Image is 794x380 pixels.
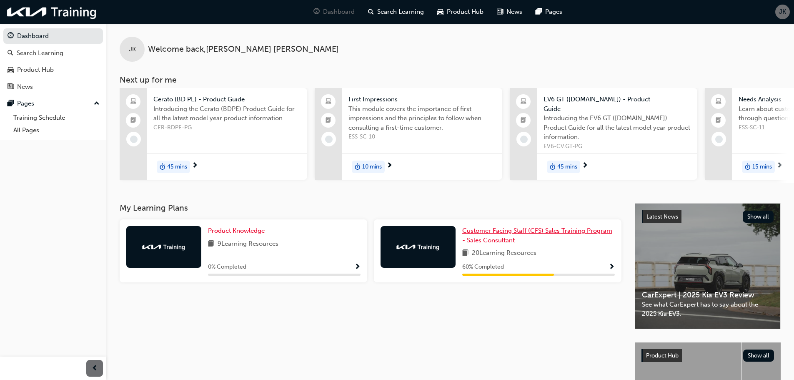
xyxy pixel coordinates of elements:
[208,262,246,272] span: 0 % Completed
[8,50,13,57] span: search-icon
[3,96,103,111] button: Pages
[716,115,721,126] span: booktick-icon
[323,7,355,17] span: Dashboard
[153,123,301,133] span: CER-BDPE-PG
[642,210,774,224] a: Latest NewsShow all
[609,262,615,272] button: Show Progress
[315,88,502,180] a: First ImpressionsThis module covers the importance of first impressions and the principles to fol...
[520,136,528,143] span: learningRecordVerb_NONE-icon
[325,136,333,143] span: learningRecordVerb_NONE-icon
[490,3,529,20] a: news-iconNews
[752,162,772,172] span: 15 mins
[130,136,138,143] span: learningRecordVerb_NONE-icon
[3,28,103,44] a: Dashboard
[129,45,136,54] span: JK
[326,96,331,107] span: laptop-icon
[646,352,679,359] span: Product Hub
[545,7,562,17] span: Pages
[148,45,339,54] span: Welcome back , [PERSON_NAME] [PERSON_NAME]
[395,243,441,251] img: kia-training
[776,162,783,170] span: next-icon
[92,363,98,374] span: prev-icon
[153,104,301,123] span: Introducing the Cerato (BDPE) Product Guide for all the latest model year product information.
[377,7,424,17] span: Search Learning
[775,5,790,19] button: JK
[536,7,542,17] span: pages-icon
[521,96,526,107] span: laptop-icon
[368,7,374,17] span: search-icon
[557,162,577,172] span: 45 mins
[550,161,556,172] span: duration-icon
[120,203,621,213] h3: My Learning Plans
[130,96,136,107] span: laptop-icon
[743,211,774,223] button: Show all
[130,115,136,126] span: booktick-icon
[779,7,786,17] span: JK
[462,226,615,245] a: Customer Facing Staff (CFS) Sales Training Program - Sales Consultant
[462,227,612,244] span: Customer Facing Staff (CFS) Sales Training Program - Sales Consultant
[17,65,54,75] div: Product Hub
[313,7,320,17] span: guage-icon
[3,62,103,78] a: Product Hub
[609,264,615,271] span: Show Progress
[642,290,774,300] span: CarExpert | 2025 Kia EV3 Review
[641,349,774,362] a: Product HubShow all
[17,48,63,58] div: Search Learning
[348,104,496,133] span: This module covers the importance of first impressions and the principles to follow when consulti...
[348,132,496,142] span: ESS-SC-10
[354,264,361,271] span: Show Progress
[646,213,678,220] span: Latest News
[745,161,751,172] span: duration-icon
[472,248,536,259] span: 20 Learning Resources
[635,203,781,329] a: Latest NewsShow allCarExpert | 2025 Kia EV3 ReviewSee what CarExpert has to say about the 2025 Ki...
[8,83,14,91] span: news-icon
[3,27,103,96] button: DashboardSearch LearningProduct HubNews
[544,95,691,113] span: EV6 GT ([DOMAIN_NAME]) - Product Guide
[510,88,697,180] a: EV6 GT ([DOMAIN_NAME]) - Product GuideIntroducing the EV6 GT ([DOMAIN_NAME]) Product Guide for al...
[8,66,14,74] span: car-icon
[8,33,14,40] span: guage-icon
[208,239,214,249] span: book-icon
[8,100,14,108] span: pages-icon
[218,239,278,249] span: 9 Learning Resources
[160,161,165,172] span: duration-icon
[192,162,198,170] span: next-icon
[462,262,504,272] span: 60 % Completed
[355,161,361,172] span: duration-icon
[106,75,794,85] h3: Next up for me
[361,3,431,20] a: search-iconSearch Learning
[348,95,496,104] span: First Impressions
[10,124,103,137] a: All Pages
[208,227,265,234] span: Product Knowledge
[354,262,361,272] button: Show Progress
[94,98,100,109] span: up-icon
[17,99,34,108] div: Pages
[497,7,503,17] span: news-icon
[167,162,187,172] span: 45 mins
[521,115,526,126] span: booktick-icon
[544,142,691,151] span: EV6-CV.GT-PG
[386,162,393,170] span: next-icon
[544,113,691,142] span: Introducing the EV6 GT ([DOMAIN_NAME]) Product Guide for all the latest model year product inform...
[3,45,103,61] a: Search Learning
[326,115,331,126] span: booktick-icon
[307,3,361,20] a: guage-iconDashboard
[362,162,382,172] span: 10 mins
[462,248,468,259] span: book-icon
[431,3,490,20] a: car-iconProduct Hub
[529,3,569,20] a: pages-iconPages
[582,162,588,170] span: next-icon
[437,7,443,17] span: car-icon
[141,243,187,251] img: kia-training
[506,7,522,17] span: News
[153,95,301,104] span: Cerato (BD PE) - Product Guide
[4,3,100,20] img: kia-training
[715,136,723,143] span: learningRecordVerb_NONE-icon
[3,79,103,95] a: News
[716,96,721,107] span: laptop-icon
[642,300,774,319] span: See what CarExpert has to say about the 2025 Kia EV3.
[17,82,33,92] div: News
[10,111,103,124] a: Training Schedule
